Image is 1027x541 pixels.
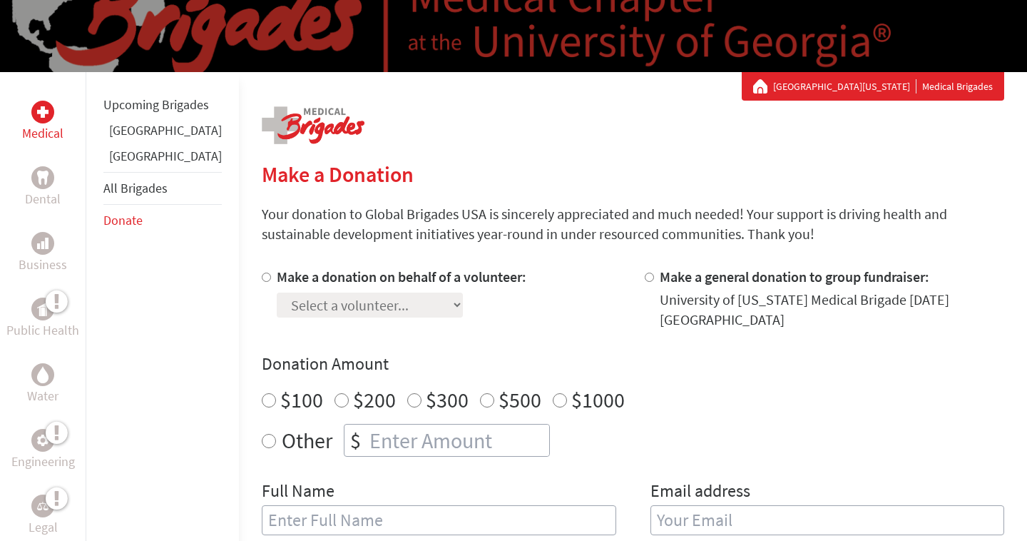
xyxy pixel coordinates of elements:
li: All Brigades [103,172,222,205]
label: Full Name [262,480,334,505]
img: Business [37,238,48,249]
label: $500 [499,386,541,413]
img: Engineering [37,435,48,446]
div: Medical Brigades [753,79,993,93]
div: Water [31,363,54,386]
a: WaterWater [27,363,58,406]
a: [GEOGRAPHIC_DATA] [109,148,222,164]
img: Legal Empowerment [37,502,48,510]
a: All Brigades [103,180,168,196]
div: University of [US_STATE] Medical Brigade [DATE] [GEOGRAPHIC_DATA] [660,290,1005,330]
input: Enter Amount [367,425,549,456]
a: Upcoming Brigades [103,96,209,113]
div: Engineering [31,429,54,452]
img: Medical [37,106,48,118]
label: $1000 [571,386,625,413]
a: EngineeringEngineering [11,429,75,472]
h2: Make a Donation [262,161,1004,187]
a: DentalDental [25,166,61,209]
div: Medical [31,101,54,123]
p: Dental [25,189,61,209]
li: Upcoming Brigades [103,89,222,121]
a: BusinessBusiness [19,232,67,275]
label: $200 [353,386,396,413]
img: Public Health [37,302,48,316]
li: Ghana [103,121,222,146]
p: Business [19,255,67,275]
img: Water [37,366,48,383]
div: Business [31,232,54,255]
p: Medical [22,123,63,143]
label: $100 [280,386,323,413]
div: $ [344,425,367,456]
input: Enter Full Name [262,505,616,535]
label: Email address [650,480,750,505]
h4: Donation Amount [262,353,1004,375]
a: Public HealthPublic Health [6,298,79,340]
p: Public Health [6,320,79,340]
li: Donate [103,205,222,236]
img: Dental [37,171,48,184]
label: Other [282,424,332,457]
div: Dental [31,166,54,189]
a: [GEOGRAPHIC_DATA][US_STATE] [773,79,916,93]
label: $300 [426,386,469,413]
img: logo-medical.png [262,106,364,144]
label: Make a donation on behalf of a volunteer: [277,268,526,285]
label: Make a general donation to group fundraiser: [660,268,929,285]
div: Legal Empowerment [31,495,54,517]
p: Engineering [11,452,75,472]
li: Guatemala [103,146,222,172]
a: [GEOGRAPHIC_DATA] [109,122,222,138]
a: MedicalMedical [22,101,63,143]
a: Donate [103,212,143,228]
input: Your Email [650,505,1005,535]
p: Water [27,386,58,406]
div: Public Health [31,298,54,320]
p: Your donation to Global Brigades USA is sincerely appreciated and much needed! Your support is dr... [262,204,1004,244]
